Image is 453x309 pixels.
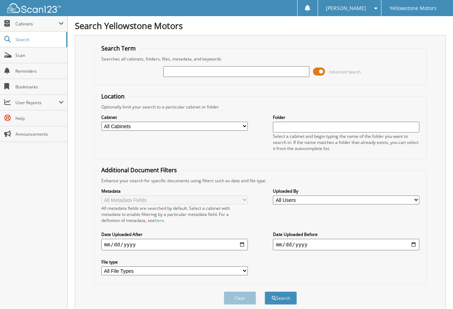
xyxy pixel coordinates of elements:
[98,104,423,110] div: Optionally limit your search to a particular cabinet or folder
[98,178,423,184] div: Enhance your search for specific documents using filters such as date and file type.
[101,205,248,223] div: All metadata fields are searched by default. Select a cabinet with metadata to enable filtering b...
[273,188,419,194] label: Uploaded By
[15,37,63,43] span: Search
[15,115,64,121] span: Help
[273,239,419,250] input: end
[273,133,419,151] div: Select a cabinet and begin typing the name of the folder you want to search in. If the name match...
[329,69,361,74] span: Advanced Search
[15,21,59,27] span: Cabinets
[98,44,139,52] legend: Search Term
[155,217,164,223] a: here
[273,114,419,120] label: Folder
[101,239,248,250] input: start
[75,20,446,32] h1: Search Yellowstone Motors
[98,166,180,174] legend: Additional Document Filters
[15,100,59,106] span: User Reports
[101,114,248,120] label: Cabinet
[98,56,423,62] div: Searches all cabinets, folders, files, metadata, and keywords
[265,291,297,305] button: Search
[7,3,61,13] img: scan123-logo-white.svg
[15,52,64,58] span: Scan
[273,231,419,237] label: Date Uploaded Before
[390,6,437,10] span: Yellowstone Motors
[101,259,248,265] label: File type
[15,131,64,137] span: Announcements
[224,291,256,305] button: Clear
[101,231,248,237] label: Date Uploaded After
[101,188,248,194] label: Metadata
[326,6,366,10] span: [PERSON_NAME]
[98,92,128,100] legend: Location
[15,68,64,74] span: Reminders
[15,84,64,90] span: Bookmarks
